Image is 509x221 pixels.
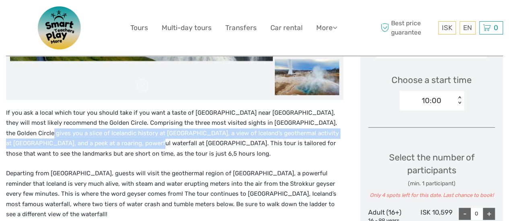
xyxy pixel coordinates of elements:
p: We're away right now. Please check back later! [11,14,91,20]
span: Best price guarantee [379,19,436,36]
a: Transfers [225,22,257,34]
div: (min. 1 participant) [368,180,495,188]
div: + [483,208,495,220]
div: EN [460,21,476,34]
div: 10:00 [422,95,441,106]
a: More [316,22,337,34]
a: Tours [130,22,148,34]
div: Only 4 spots left for this date. Last chance to book! [368,192,495,199]
div: - [459,208,471,220]
p: If you ask a local which tour you should take if you want a taste of [GEOGRAPHIC_DATA] near [GEOG... [6,108,343,159]
button: Open LiveChat chat widget [93,12,102,22]
img: 97c87e7373e34055b14505fe38a16344_slider_thumbnail.jpg [275,59,339,95]
span: ISK [442,24,452,32]
img: 3577-08614e58-788b-417f-8607-12aa916466bf_logo_big.png [28,6,92,50]
p: Departing from [GEOGRAPHIC_DATA], guests will visit the geothermal region of [GEOGRAPHIC_DATA], a... [6,168,343,220]
a: Car rental [270,22,303,34]
div: Select the number of participants [368,151,495,199]
div: < > [456,96,463,105]
span: Choose a start time [392,74,472,86]
a: Multi-day tours [162,22,212,34]
span: 0 [493,24,499,32]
